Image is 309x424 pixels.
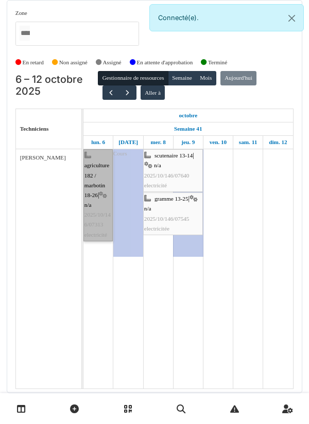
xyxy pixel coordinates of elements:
span: n/a [144,205,151,211]
span: Cours [113,150,127,156]
a: 10 octobre 2025 [207,136,230,149]
a: 6 octobre 2025 [176,109,200,122]
a: 7 octobre 2025 [116,136,141,149]
button: Gestionnaire de ressources [98,71,168,85]
label: En retard [23,58,44,67]
label: Non assigné [59,58,88,67]
span: Techniciens [20,126,49,132]
button: Aujourd'hui [220,71,256,85]
button: Close [280,5,303,32]
a: 6 octobre 2025 [89,136,108,149]
div: | [144,151,202,190]
button: Précédent [102,85,119,100]
span: gramme 13-25 [154,196,188,202]
span: electricitée [144,225,169,232]
button: Aller à [141,85,165,100]
a: Semaine 41 [171,122,204,135]
label: En attente d'approbation [136,58,193,67]
div: | [144,194,202,234]
div: Connecté(e). [149,4,304,31]
label: Assigné [103,58,122,67]
label: Zone [15,9,27,17]
a: 12 octobre 2025 [266,136,289,149]
span: scutenaire 13-14 [154,152,193,158]
span: 2025/10/146/07640 [144,172,190,179]
button: Semaine [168,71,196,85]
a: 8 octobre 2025 [148,136,168,149]
label: Terminé [208,58,227,67]
button: Suivant [119,85,136,100]
span: [PERSON_NAME] [20,154,66,161]
span: electricité [144,182,167,188]
h2: 6 – 12 octobre 2025 [15,74,98,98]
a: 11 octobre 2025 [236,136,260,149]
span: n/a [154,162,161,168]
a: 9 octobre 2025 [179,136,197,149]
button: Mois [196,71,216,85]
span: 2025/10/146/07545 [144,216,190,222]
input: Tous [20,26,30,41]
